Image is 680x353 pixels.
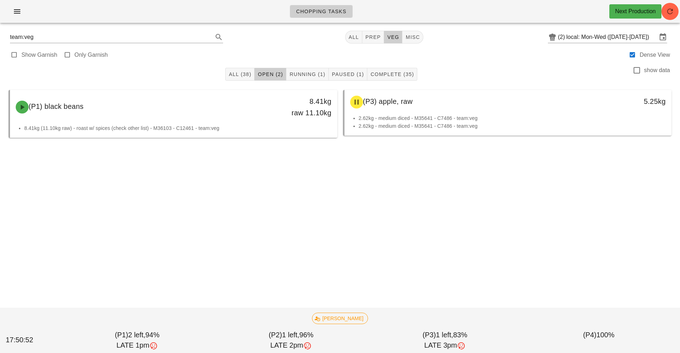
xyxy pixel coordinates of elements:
button: prep [362,31,384,44]
button: Open (2) [255,68,286,81]
div: 5.25kg [593,96,666,107]
span: All [348,34,359,40]
span: Open (2) [257,71,283,77]
span: All (38) [228,71,251,77]
button: misc [402,31,423,44]
li: 8.41kg (11.10kg raw) - roast w/ spices (check other list) - M36103 - C12461 - team:veg [24,124,332,132]
div: 8.41kg raw 11.10kg [259,96,331,118]
button: All (38) [225,68,255,81]
span: (P1) black beans [29,102,84,110]
label: Dense View [640,51,670,59]
label: show data [644,67,670,74]
span: Running (1) [289,71,325,77]
span: (P3) apple, raw [363,97,413,105]
label: Only Garnish [75,51,108,59]
button: Paused (1) [329,68,367,81]
li: 2.62kg - medium diced - M35641 - C7486 - team:veg [359,114,666,122]
span: prep [365,34,381,40]
button: All [345,31,362,44]
span: Complete (35) [370,71,414,77]
div: Next Production [615,7,656,16]
button: veg [384,31,403,44]
span: misc [405,34,420,40]
span: Paused (1) [332,71,364,77]
li: 2.62kg - medium diced - M35641 - C7486 - team:veg [359,122,666,130]
a: Chopping Tasks [290,5,353,18]
span: Chopping Tasks [296,9,347,14]
button: Complete (35) [367,68,417,81]
div: (2) [558,34,566,41]
label: Show Garnish [21,51,57,59]
button: Running (1) [286,68,328,81]
span: veg [387,34,399,40]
